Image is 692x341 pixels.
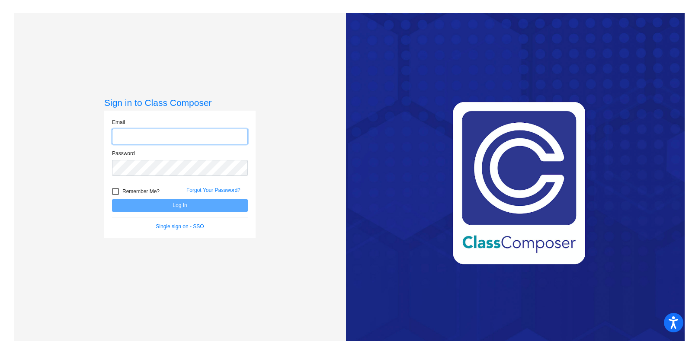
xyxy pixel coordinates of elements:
[112,118,125,126] label: Email
[104,97,256,108] h3: Sign in to Class Composer
[156,223,204,229] a: Single sign on - SSO
[186,187,240,193] a: Forgot Your Password?
[112,199,248,212] button: Log In
[112,150,135,157] label: Password
[122,186,160,197] span: Remember Me?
